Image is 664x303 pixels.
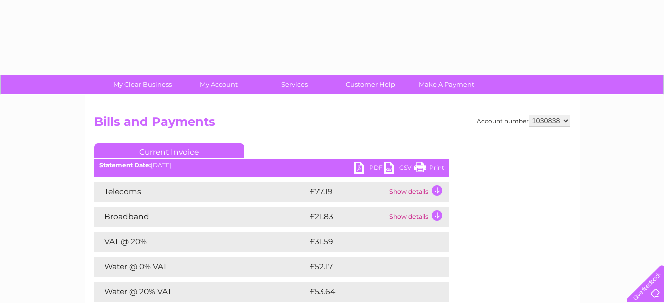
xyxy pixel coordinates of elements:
a: My Account [177,75,260,94]
div: Account number [477,115,570,127]
td: VAT @ 20% [94,232,307,252]
td: Water @ 20% VAT [94,282,307,302]
td: £52.17 [307,257,428,277]
td: Broadband [94,207,307,227]
a: My Clear Business [101,75,184,94]
a: PDF [354,162,384,176]
td: Show details [387,207,449,227]
td: £53.64 [307,282,429,302]
td: £31.59 [307,232,428,252]
a: CSV [384,162,414,176]
b: Statement Date: [99,161,151,169]
a: Current Invoice [94,143,244,158]
a: Services [253,75,336,94]
a: Make A Payment [405,75,488,94]
h2: Bills and Payments [94,115,570,134]
td: £77.19 [307,182,387,202]
a: Print [414,162,444,176]
td: Water @ 0% VAT [94,257,307,277]
div: [DATE] [94,162,449,169]
td: £21.83 [307,207,387,227]
td: Show details [387,182,449,202]
td: Telecoms [94,182,307,202]
a: Customer Help [329,75,412,94]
